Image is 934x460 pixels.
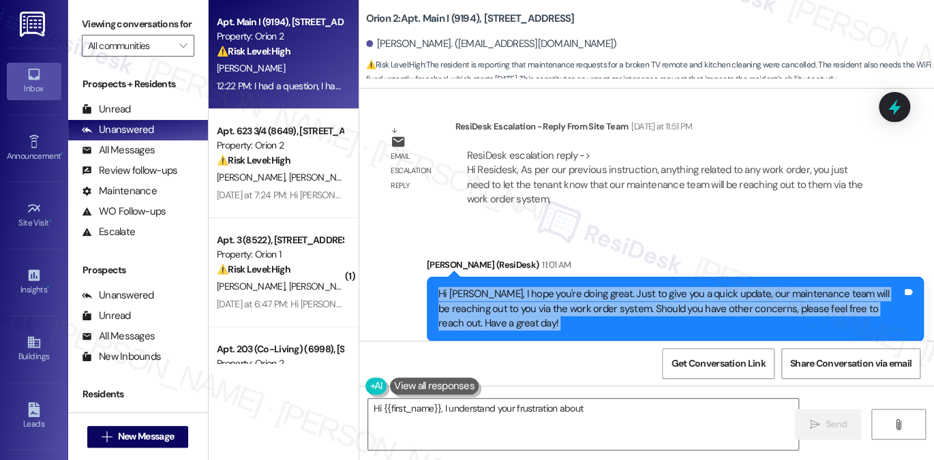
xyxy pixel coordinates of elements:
span: [PERSON_NAME] [217,280,289,292]
div: Property: Orion 2 [217,356,343,371]
span: [PERSON_NAME] [288,171,357,183]
button: Send [795,409,861,440]
strong: ⚠️ Risk Level: High [217,154,290,166]
div: Email escalation reply [391,149,444,193]
span: • [61,149,63,159]
button: New Message [87,426,188,448]
div: Residents [68,387,208,401]
div: Apt. 623 3/4 (8649), [STREET_ADDRESS] [217,124,343,138]
div: ResiDesk escalation reply -> Hi Residesk, As per our previous instruction, anything related to an... [467,149,863,206]
div: Prospects [68,263,208,277]
span: Share Conversation via email [790,356,912,371]
i:  [809,419,819,430]
div: [PERSON_NAME]. ([EMAIL_ADDRESS][DOMAIN_NAME]) [366,37,617,51]
a: Leads [7,398,61,435]
strong: ⚠️ Risk Level: High [217,263,290,275]
b: Orion 2: Apt. Main I (9194), [STREET_ADDRESS] [366,12,575,26]
div: [PERSON_NAME] (ResiDesk) [427,258,924,277]
i:  [893,419,903,430]
span: Get Conversation Link [671,356,765,371]
div: Review follow-ups [82,164,177,178]
i:  [102,431,112,442]
div: Apt. Main I (9194), [STREET_ADDRESS] [217,15,343,29]
div: Property: Orion 2 [217,29,343,44]
div: Unanswered [82,288,154,303]
span: • [47,283,49,292]
div: Property: Orion 1 [217,247,343,262]
div: 11:01 AM [539,258,571,272]
div: Hi [PERSON_NAME], I hope you're doing great. Just to give you a quick update, our maintenance tea... [438,287,902,331]
span: New Message [118,429,174,444]
span: • [49,216,51,226]
button: Share Conversation via email [781,348,920,379]
div: Prospects + Residents [68,77,208,91]
div: Apt. 203 (Co-Living) (6998), [STREET_ADDRESS][PERSON_NAME] [217,342,343,356]
textarea: Hi {{first_name}}, I [368,399,798,450]
strong: ⚠️ Risk Level: High [366,59,425,70]
div: ResiDesk Escalation - Reply From Site Team [455,119,877,138]
span: [PERSON_NAME] [217,171,289,183]
div: Unread [82,102,131,117]
div: New Inbounds [82,350,161,364]
span: Send [826,417,847,431]
span: [PERSON_NAME] [217,62,285,74]
div: Apt. 3 (8522), [STREET_ADDRESS] [217,233,343,247]
div: All Messages [82,329,155,343]
div: [DATE] at 11:51 PM [628,119,692,134]
span: [PERSON_NAME] [288,280,361,292]
div: Escalate [82,225,135,239]
div: Maintenance [82,184,157,198]
div: Property: Orion 2 [217,138,343,153]
button: Get Conversation Link [662,348,774,379]
a: Insights • [7,264,61,301]
label: Viewing conversations for [82,14,194,35]
div: WO Follow-ups [82,204,166,219]
a: Site Visit • [7,197,61,234]
img: ResiDesk Logo [20,12,48,37]
a: Inbox [7,63,61,99]
div: Unread [82,309,131,323]
a: Buildings [7,331,61,367]
div: Unanswered [82,123,154,137]
i:  [179,40,187,51]
div: All Messages [82,143,155,157]
strong: ⚠️ Risk Level: High [217,45,290,57]
input: All communities [88,35,172,57]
